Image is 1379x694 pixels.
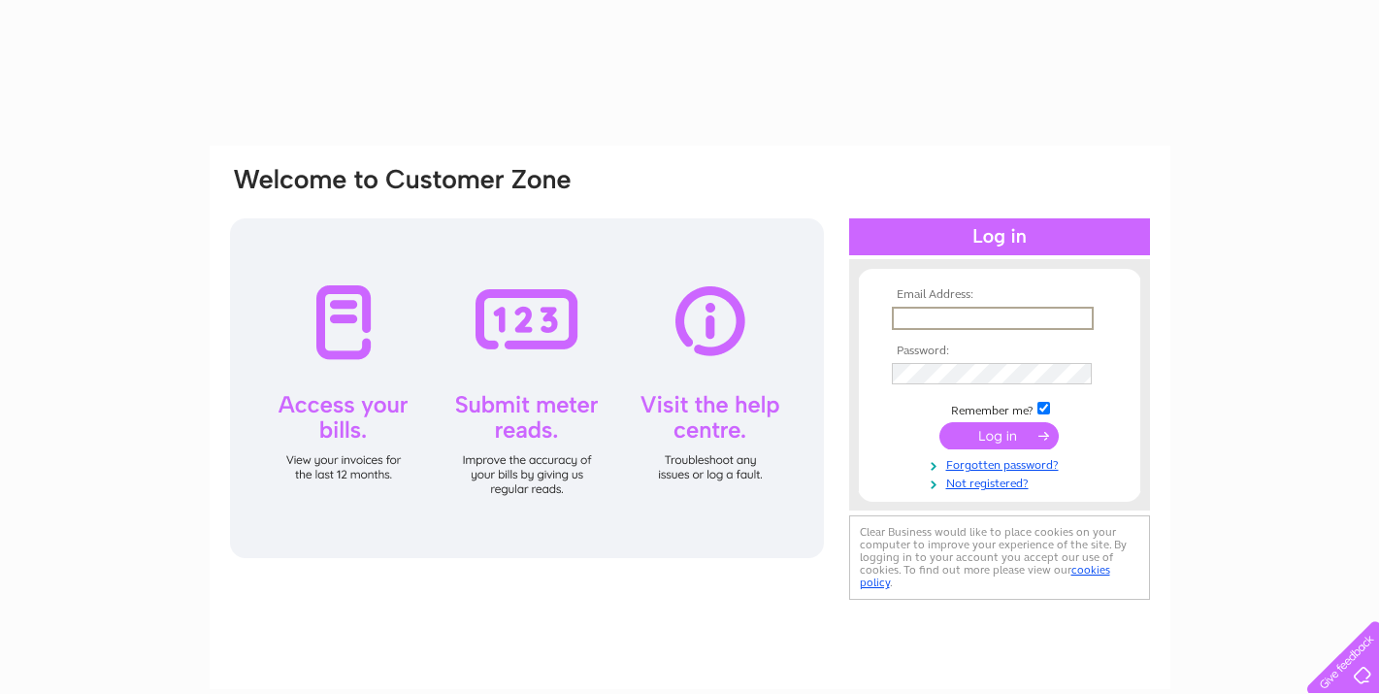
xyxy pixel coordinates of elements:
a: cookies policy [860,563,1110,589]
th: Password: [887,345,1112,358]
input: Submit [939,422,1059,449]
a: Not registered? [892,473,1112,491]
th: Email Address: [887,288,1112,302]
div: Clear Business would like to place cookies on your computer to improve your experience of the sit... [849,515,1150,600]
td: Remember me? [887,399,1112,418]
a: Forgotten password? [892,454,1112,473]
